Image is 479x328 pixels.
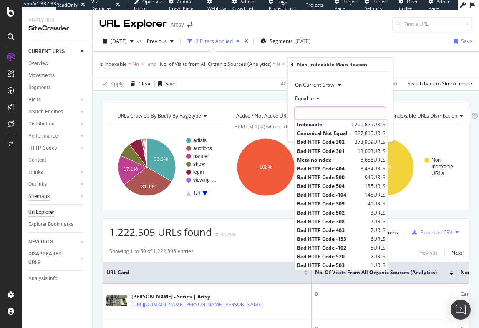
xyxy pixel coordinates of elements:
[451,249,462,256] div: Next
[451,248,462,258] button: Next
[365,174,386,181] span: 949 URLS
[355,112,457,119] span: Indexable / Non-Indexable URLs distribution
[28,83,51,92] div: Segments
[28,71,86,80] a: Movements
[371,226,386,233] span: 7 URLS
[215,233,219,236] img: Equal
[404,77,472,90] button: Switch back to Simple mode
[28,59,86,68] a: Overview
[28,47,78,56] a: CURRENT URLS
[28,132,58,140] div: Performance
[315,290,454,298] div: 0
[371,253,386,260] span: 2 URLS
[358,147,386,154] span: 13,003 URLS
[297,121,348,128] span: Indexable
[154,156,168,162] text: 33.3%
[408,225,452,239] button: Export as CSV
[28,238,78,246] a: NEW URLS
[392,17,472,31] input: Find a URL
[144,38,167,45] span: Previous
[28,168,43,177] div: Inlinks
[295,38,310,45] div: [DATE]
[28,208,86,217] a: Url Explorer
[193,138,207,143] text: artists
[451,300,471,320] div: Open Intercom Messenger
[109,225,212,239] span: 1,222,505 URLs found
[348,131,461,203] svg: A chart.
[165,80,176,87] div: Save
[28,156,86,165] a: Content
[297,130,353,137] span: Canonical Not Equal
[99,60,127,68] span: Is Indexable
[260,164,272,170] text: 100%
[371,218,386,225] span: 7 URLS
[297,61,367,68] div: Non-Indexable Main Reason
[28,208,54,217] div: Url Explorer
[109,248,194,258] div: Showing 1 to 50 of 1,222,505 entries
[148,60,156,68] button: and
[355,130,386,137] span: 827,815 URLS
[28,250,71,267] div: DISAPPEARED URLS
[28,192,50,201] div: Sitemaps
[297,200,366,207] span: Bad HTTP Code 309
[315,269,437,276] span: No. of Visits from All Organic Sources (Analytics)
[361,156,386,163] span: 8,658 URLS
[281,80,339,87] div: 40.75 % URLs ( 1M on 3M )
[193,190,200,196] text: 1/4
[131,293,299,300] div: [PERSON_NAME] - Series | Artsy
[431,157,442,163] text: Non-
[28,180,47,189] div: Outlinks
[116,109,217,123] h4: URLs Crawled By Botify By pagetype
[106,269,302,276] span: URL Card
[28,192,78,201] a: Sitemaps
[295,81,335,88] span: On Current Crawl
[234,123,337,130] span: Hold CMD (⌘) while clicking to filter the report.
[28,108,78,116] a: Search Engines
[297,226,368,233] span: Bad HTTP Code 403
[236,112,324,119] span: Active / Not Active URLs (organic - all)
[56,2,79,8] div: ReadOnly:
[139,80,151,87] div: Clear
[28,274,86,283] a: Analysis Info
[144,35,177,48] button: Previous
[408,80,472,87] div: Switch back to Simple mode
[365,183,386,190] span: 185 URLS
[99,77,124,90] button: Apply
[350,121,386,128] span: 1,766,825 URLS
[193,153,209,159] text: partner
[28,108,63,116] div: Search Engines
[295,95,314,102] span: Equal to
[371,244,386,251] span: 5 URLS
[170,20,184,29] div: Artsy
[117,112,201,119] span: URLs Crawled By Botify By pagetype
[109,131,223,203] div: A chart.
[270,38,293,45] span: Segments
[451,35,472,48] button: Save
[28,95,41,104] div: Visits
[297,244,368,251] span: Bad HTTP Code -102
[196,38,233,45] div: 2 Filters Applied
[243,37,250,45] div: times
[297,209,368,216] span: Bad HTTP Code 502
[124,166,138,172] text: 17.1%
[193,145,212,151] text: auctions
[28,168,78,177] a: Inlinks
[193,169,204,175] text: login
[184,35,243,48] button: 2 Filters Applied
[297,156,358,163] span: Meta noindex
[371,262,386,269] span: 1 URLS
[297,138,353,145] span: Bad HTTP Code 302
[355,138,386,145] span: 373,909 URLS
[297,262,368,269] span: Bad HTTP Code 503
[28,250,78,267] a: DISAPPEARED URLS
[28,47,65,56] div: CURRENT URLS
[365,191,386,198] span: 145 URLS
[187,22,192,28] div: arrow-right-arrow-left
[228,131,342,203] div: A chart.
[28,144,78,153] a: HTTP Codes
[160,60,272,68] span: No. of Visits from All Organic Sources (Analytics)
[28,17,86,24] div: Analytics
[418,248,438,258] button: Previous
[220,231,236,238] div: -0.21%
